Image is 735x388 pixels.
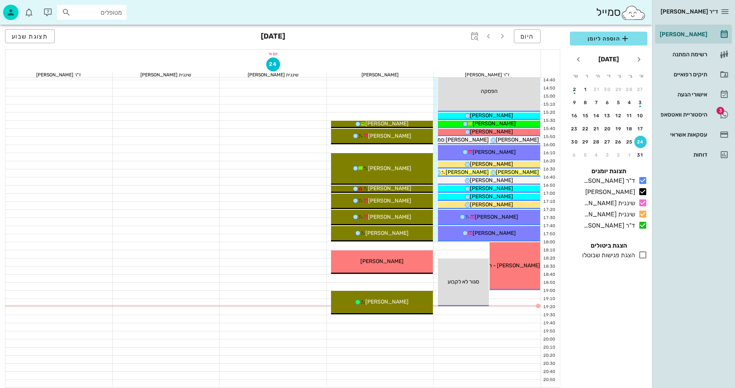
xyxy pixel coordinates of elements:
[603,69,613,83] th: ד׳
[580,126,592,132] div: 22
[612,126,625,132] div: 19
[602,126,614,132] div: 20
[23,6,27,11] span: תג
[581,221,635,230] div: ד"ר [PERSON_NAME]
[612,136,625,148] button: 26
[602,139,614,145] div: 27
[623,83,636,96] button: 28
[541,101,557,108] div: 15:10
[590,100,603,105] div: 7
[541,126,557,132] div: 15:40
[541,247,557,254] div: 18:10
[634,139,647,145] div: 24
[520,33,534,40] span: היום
[570,32,647,46] button: הוספה ליומן
[621,5,646,20] img: SmileCloud logo
[327,73,434,77] div: [PERSON_NAME]
[602,96,614,109] button: 6
[634,96,647,109] button: 3
[590,83,603,96] button: 31
[580,100,592,105] div: 8
[568,100,581,105] div: 9
[655,25,732,44] a: [PERSON_NAME]
[658,132,707,138] div: עסקאות אשראי
[541,344,557,351] div: 20:10
[570,167,647,176] h4: תצוגת יומנים
[571,52,585,66] button: חודש הבא
[634,113,647,118] div: 10
[368,185,411,192] span: [PERSON_NAME]
[541,85,557,92] div: 14:50
[541,328,557,335] div: 19:50
[602,136,614,148] button: 27
[261,29,285,45] h3: [DATE]
[658,31,707,37] div: [PERSON_NAME]
[5,29,55,43] button: תצוגת שבוע
[568,123,581,135] button: 23
[541,353,557,359] div: 20:20
[602,123,614,135] button: 20
[580,123,592,135] button: 22
[623,96,636,109] button: 4
[541,377,557,383] div: 20:50
[568,87,581,92] div: 2
[655,45,732,64] a: רשימת המתנה
[602,83,614,96] button: 30
[582,187,635,197] div: [PERSON_NAME]
[655,145,732,164] a: דוחות
[602,110,614,122] button: 13
[541,263,557,270] div: 18:30
[612,87,625,92] div: 29
[612,139,625,145] div: 26
[541,369,557,375] div: 20:40
[541,320,557,327] div: 19:40
[590,123,603,135] button: 21
[470,112,513,119] span: [PERSON_NAME]
[634,136,647,148] button: 24
[625,69,635,83] th: ב׳
[661,8,718,15] span: ד״ר [PERSON_NAME]
[623,100,636,105] div: 4
[12,33,48,40] span: תצוגת שבוע
[623,152,636,158] div: 1
[541,174,557,181] div: 16:40
[368,214,411,220] span: [PERSON_NAME]
[602,149,614,161] button: 3
[365,120,409,127] span: [PERSON_NAME]
[5,73,112,77] div: ד"ר [PERSON_NAME]
[634,87,647,92] div: 27
[590,126,603,132] div: 21
[612,113,625,118] div: 12
[568,110,581,122] button: 16
[568,139,581,145] div: 30
[634,83,647,96] button: 27
[579,251,635,260] div: הצגת פגישות שבוטלו
[623,123,636,135] button: 18
[113,73,220,77] div: שיננית [PERSON_NAME]
[541,304,557,310] div: 19:20
[637,69,647,83] th: א׳
[590,110,603,122] button: 14
[580,139,592,145] div: 29
[473,149,516,155] span: [PERSON_NAME]
[541,207,557,213] div: 17:20
[541,150,557,157] div: 16:10
[612,123,625,135] button: 19
[541,93,557,100] div: 15:00
[590,139,603,145] div: 28
[368,165,411,172] span: [PERSON_NAME]
[541,191,557,197] div: 17:00
[475,214,518,220] span: [PERSON_NAME]
[496,169,539,175] span: [PERSON_NAME]
[593,69,603,83] th: ה׳
[623,113,636,118] div: 11
[5,50,541,57] div: יום א׳
[590,149,603,161] button: 4
[658,51,707,57] div: רשימת המתנה
[602,100,614,105] div: 6
[473,120,516,127] span: [PERSON_NAME]
[595,52,622,67] button: [DATE]
[570,241,647,250] h4: הצגת ביטולים
[658,71,707,78] div: תיקים רפואיים
[590,113,603,118] div: 14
